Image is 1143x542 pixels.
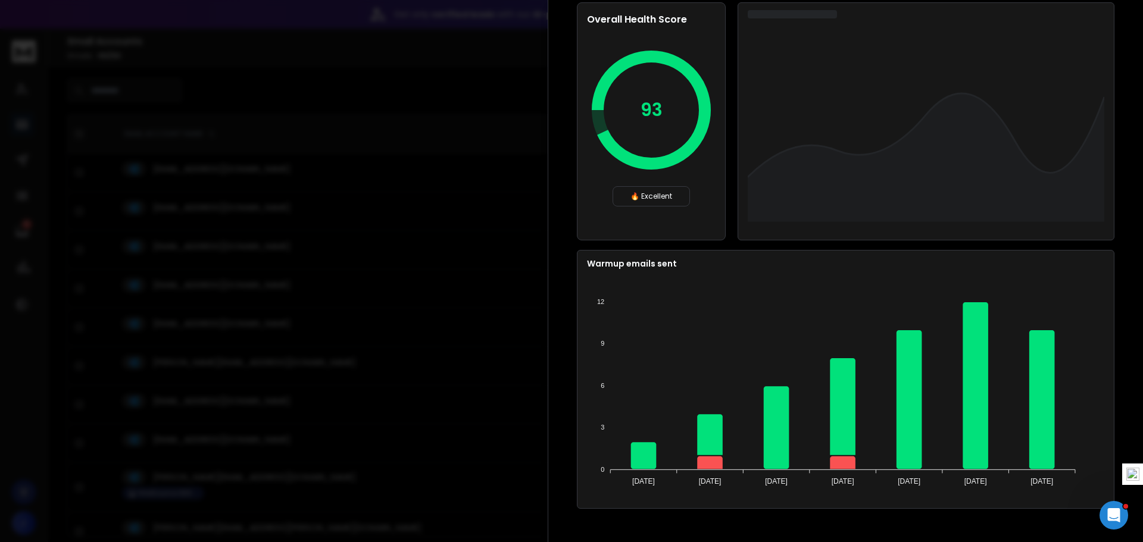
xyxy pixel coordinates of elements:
[699,477,722,485] tspan: [DATE]
[964,477,987,485] tspan: [DATE]
[898,477,920,485] tspan: [DATE]
[587,258,1104,270] p: Warmup emails sent
[632,477,655,485] tspan: [DATE]
[597,298,604,305] tspan: 12
[601,382,604,389] tspan: 6
[613,186,690,206] div: 🔥 Excellent
[1100,501,1128,530] iframe: Intercom live chat
[601,340,604,347] tspan: 9
[832,477,854,485] tspan: [DATE]
[1030,477,1053,485] tspan: [DATE]
[587,12,716,27] h2: Overall Health Score
[601,466,604,473] tspan: 0
[765,477,788,485] tspan: [DATE]
[601,424,604,431] tspan: 3
[641,99,663,121] p: 93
